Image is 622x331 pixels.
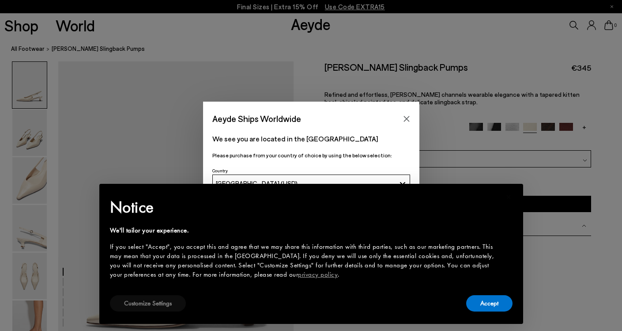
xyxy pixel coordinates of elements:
[212,151,410,160] p: Please purchase from your country of choice by using the below selection:
[298,270,338,279] a: privacy policy
[400,112,413,126] button: Close
[212,168,228,173] span: Country
[110,226,498,235] div: We'll tailor your experience.
[498,186,520,208] button: Close this notice
[110,242,498,279] div: If you select "Accept", you accept this and agree that we may share this information with third p...
[506,190,512,204] span: ×
[212,111,301,126] span: Aeyde Ships Worldwide
[110,295,186,312] button: Customize Settings
[466,295,513,312] button: Accept
[212,133,410,144] p: We see you are located in the [GEOGRAPHIC_DATA]
[110,196,498,219] h2: Notice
